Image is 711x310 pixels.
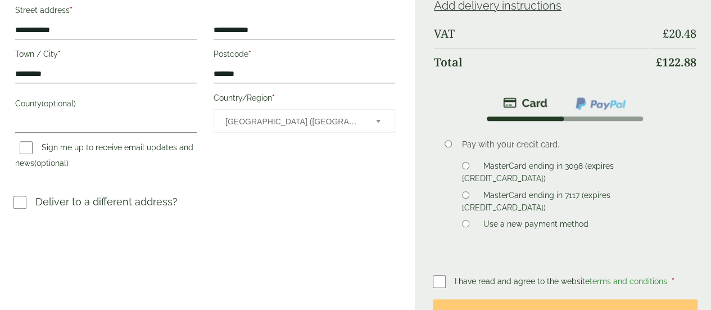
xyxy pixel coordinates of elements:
abbr: required [272,93,275,102]
label: MasterCard ending in 7117 (expires [CREDIT_CARD_DATA]) [462,191,610,215]
label: Use a new payment method [479,219,593,232]
span: United Kingdom (UK) [225,110,361,133]
bdi: 122.88 [656,55,696,70]
span: I have read and agree to the website [455,277,669,286]
label: MasterCard ending in 3098 (expires [CREDIT_CARD_DATA]) [462,161,614,186]
input: Sign me up to receive email updates and news(optional) [20,141,33,154]
label: Street address [15,2,197,21]
abbr: required [70,6,73,15]
a: terms and conditions [590,277,667,286]
img: stripe.png [503,96,547,110]
bdi: 20.48 [663,26,696,41]
abbr: required [248,50,251,59]
label: County [15,96,197,115]
span: (optional) [34,159,69,168]
th: VAT [434,20,648,47]
span: Country/Region [214,109,395,133]
label: Country/Region [214,90,395,109]
span: £ [656,55,662,70]
label: Town / City [15,46,197,65]
span: £ [663,26,669,41]
abbr: required [672,277,674,286]
th: Total [434,48,648,76]
p: Deliver to a different address? [35,194,178,209]
abbr: required [58,50,61,59]
label: Postcode [214,46,395,65]
p: Pay with your credit card. [462,138,681,151]
label: Sign me up to receive email updates and news [15,143,193,171]
span: (optional) [42,99,76,108]
img: ppcp-gateway.png [574,96,627,111]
